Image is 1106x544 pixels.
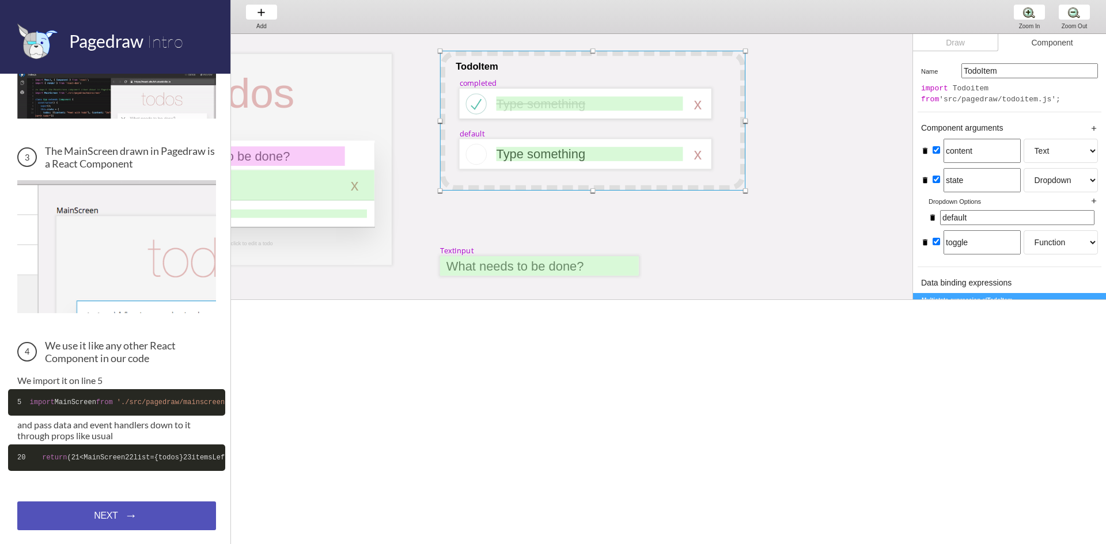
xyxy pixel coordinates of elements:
span: import [30,398,55,406]
img: favicon.png [17,23,58,59]
div: TextInput [440,246,474,256]
i: delete [929,211,937,225]
i: add [1090,124,1098,132]
div: x [694,95,702,113]
img: zoom-plus.png [1023,6,1035,18]
a: NEXT→ [17,501,216,530]
div: Todoitem 'src/pagedraw/todoitem.js'; [921,83,1098,105]
h3: We use it like any other React Component in our code [17,339,216,364]
span: from [96,398,113,406]
img: zoom-minus.png [1068,6,1080,18]
div: Add [240,23,283,29]
span: 23 [183,454,191,462]
p: and pass data and event handlers down to it through props like usual [17,419,216,441]
div: Zoom In [1007,23,1051,29]
code: ( <MainScreen list={todos} itemsLeft={ .state.todos.filter( !elem.completed).length} addTodo={ .a... [8,444,225,471]
i: delete [921,147,929,155]
img: baseline-add-24px.svg [255,6,267,18]
div: Zoom Out [1052,23,1096,29]
span: Intro [147,31,183,52]
span: from [921,95,939,104]
span: 20 [17,454,25,462]
input: Prop name [944,230,1021,254]
span: NEXT [94,511,118,521]
div: x [694,145,702,163]
input: Prop name [944,139,1021,163]
span: import [921,84,948,93]
i: delete [921,238,929,246]
span: return [42,454,67,462]
span: 5 [17,398,21,406]
div: Draw [913,34,998,51]
img: The MainScreen Component in Pagedraw [17,180,216,313]
h5: Component arguments [921,124,1090,132]
h5: Data binding expressions [921,279,1098,287]
div: completed [460,78,497,88]
span: → [125,508,138,523]
h5: Name [921,68,961,75]
div: default [460,128,485,138]
code: MainScreen [8,389,225,416]
i: delete [921,176,929,184]
div: Component [998,34,1106,51]
span: 22 [125,454,133,462]
h3: The MainScreen drawn in Pagedraw is a React Component [17,144,216,170]
span: Pagedraw [69,31,143,51]
h5: Dropdown options [929,198,984,205]
span: 21 [71,454,79,462]
span: './src/pagedraw/mainscreen' [117,398,229,406]
p: We import it on line 5 [17,375,216,386]
i: add [1090,197,1098,205]
input: Prop name [944,168,1021,192]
